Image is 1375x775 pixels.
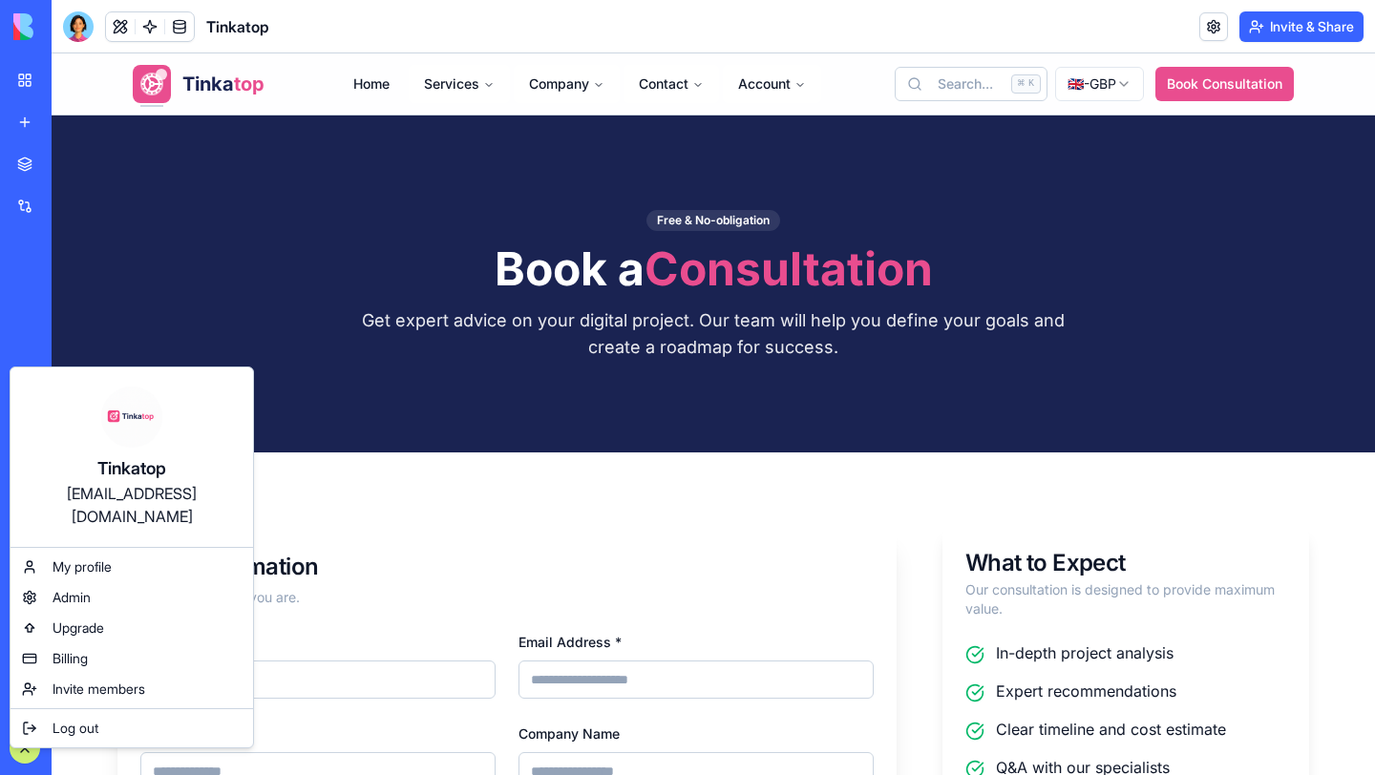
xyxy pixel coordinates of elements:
[14,674,249,704] a: Invite members
[295,254,1028,307] p: Get expert advice on your digital project. Our team will help you define your goals and create a ...
[30,455,234,482] div: Tinkatop
[671,11,770,50] button: Account
[1104,13,1242,48] button: Book Consultation
[572,11,667,50] button: Contact
[462,11,568,50] button: Company
[286,20,353,39] a: Home
[357,11,458,50] button: Services
[944,664,1174,687] span: Clear timeline and cost estimate
[89,534,822,554] div: Let us know who you are.
[66,193,1258,239] h1: Book a
[53,649,88,668] span: Billing
[89,498,822,529] div: Your Information
[53,680,145,699] span: Invite members
[944,626,1125,649] span: Expert recommendations
[14,552,249,582] a: My profile
[944,588,1122,611] span: In-depth project analysis
[595,157,729,178] div: Free & No-obligation
[89,672,182,688] label: Phone Number
[14,613,249,643] a: Upgrade
[914,498,1235,521] div: What to Expect
[131,19,182,42] span: Tinka
[914,527,1235,565] div: Our consultation is designed to provide maximum value.
[53,719,98,738] span: Log out
[53,588,91,607] span: Admin
[53,618,104,638] span: Upgrade
[467,580,570,597] label: Email Address *
[89,580,163,597] label: Full Name *
[30,482,234,528] div: [EMAIL_ADDRESS][DOMAIN_NAME]
[286,11,770,50] nav: Main
[593,187,881,243] span: Consultation
[14,582,249,613] a: Admin
[101,387,162,448] img: Tinkatop_fycgeq.png
[944,702,1118,725] span: Q&A with our specialists
[886,21,941,40] span: Search...
[467,672,568,688] label: Company Name
[182,19,213,42] span: top
[286,11,353,50] a: Home
[14,643,249,674] a: Billing
[14,371,249,543] a: Tinkatop[EMAIL_ADDRESS][DOMAIN_NAME]
[81,11,213,50] a: Tinkatop
[843,13,996,48] button: Search...⌘K
[53,557,112,576] span: My profile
